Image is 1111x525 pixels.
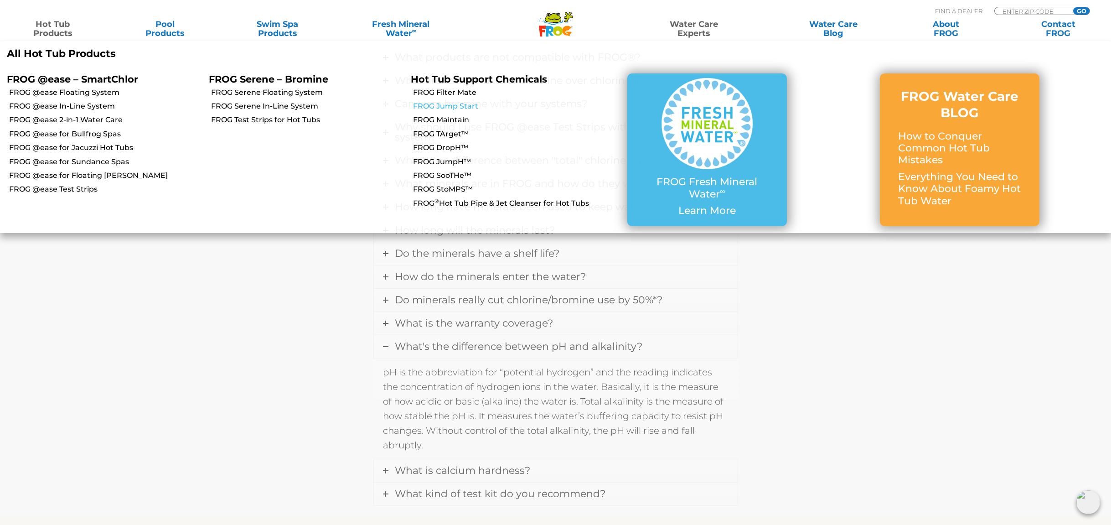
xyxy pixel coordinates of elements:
sup: ∞ [720,187,725,196]
p: How to Conquer Common Hot Tub Mistakes [898,130,1021,166]
a: FROG Test Strips for Hot Tubs [211,115,404,125]
span: Do minerals really cut chlorine/bromine use by 50%*? [395,294,662,306]
span: What kind of test kit do you recommend? [395,488,605,500]
a: What kind of test kit do you recommend? [374,483,738,505]
a: Hot Tub Support Chemicals [411,73,547,85]
p: pH is the abbreviation for “potential hydrogen” and the reading indicates the concentration of hy... [383,365,729,452]
span: What is the warranty coverage? [395,317,553,329]
sup: ® [434,198,439,204]
input: Zip Code Form [1002,7,1063,15]
span: What's the difference between pH and alkalinity? [395,340,642,353]
a: FROG @ease In-Line System [9,101,202,111]
a: Do minerals really cut chlorine/bromine use by 50%*? [374,289,738,312]
a: What's the difference between pH and alkalinity? [374,335,738,358]
a: What is calcium hardness? [374,459,738,482]
sup: ∞ [412,27,417,34]
a: FROG DropH™ [413,143,606,153]
a: FROG Filter Mate [413,88,606,98]
input: GO [1073,7,1090,15]
span: Do the minerals have a shelf life? [395,247,559,260]
a: FROG Fresh Mineral Water∞ Learn More [646,78,769,221]
a: FROG Water Care BLOG How to Conquer Common Hot Tub Mistakes Everything You Need to Know About Foa... [898,88,1021,212]
a: How do the minerals enter the water? [374,265,738,288]
a: Swim SpaProducts [234,20,321,38]
a: FROG StoMPS™ [413,184,606,194]
a: FROG Jump Start [413,101,606,111]
a: FROG TArget™ [413,129,606,139]
a: Hot TubProducts [9,20,97,38]
img: openIcon [1076,490,1100,514]
a: PoolProducts [122,20,209,38]
a: FROG @ease 2-in-1 Water Care [9,115,202,125]
span: What is calcium hardness? [395,464,530,477]
a: Do the minerals have a shelf life? [374,242,738,265]
p: FROG @ease – SmartChlor [7,73,195,85]
a: FROG @ease for Floating [PERSON_NAME] [9,171,202,181]
a: FROG®Hot Tub Pipe & Jet Cleanser for Hot Tubs [413,198,606,208]
a: FROG @ease for Jacuzzi Hot Tubs [9,143,202,153]
a: Water CareExperts [623,20,765,38]
a: Water CareBlog [790,20,877,38]
a: FROG Maintain [413,115,606,125]
a: FROG Serene In-Line System [211,101,404,111]
a: FROG @ease for Sundance Spas [9,157,202,167]
a: FROG @ease for Bullfrog Spas [9,129,202,139]
p: FROG Serene – Bromine [209,73,397,85]
span: How do the minerals enter the water? [395,270,586,283]
a: FROG SooTHe™ [413,171,606,181]
a: FROG @ease Floating System [9,88,202,98]
p: FROG Fresh Mineral Water [646,176,769,200]
a: FROG Serene Floating System [211,88,404,98]
p: Everything You Need to Know About Foamy Hot Tub Water [898,171,1021,207]
h3: FROG Water Care BLOG [898,88,1021,121]
p: Find A Dealer [935,7,982,15]
a: AboutFROG [902,20,990,38]
a: What is the warranty coverage? [374,312,738,335]
a: ContactFROG [1014,20,1102,38]
a: All Hot Tub Products [7,48,549,60]
a: FROG JumpH™ [413,157,606,167]
a: FROG @ease Test Strips [9,184,202,194]
a: Fresh MineralWater∞ [346,20,456,38]
p: Learn More [646,205,769,217]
